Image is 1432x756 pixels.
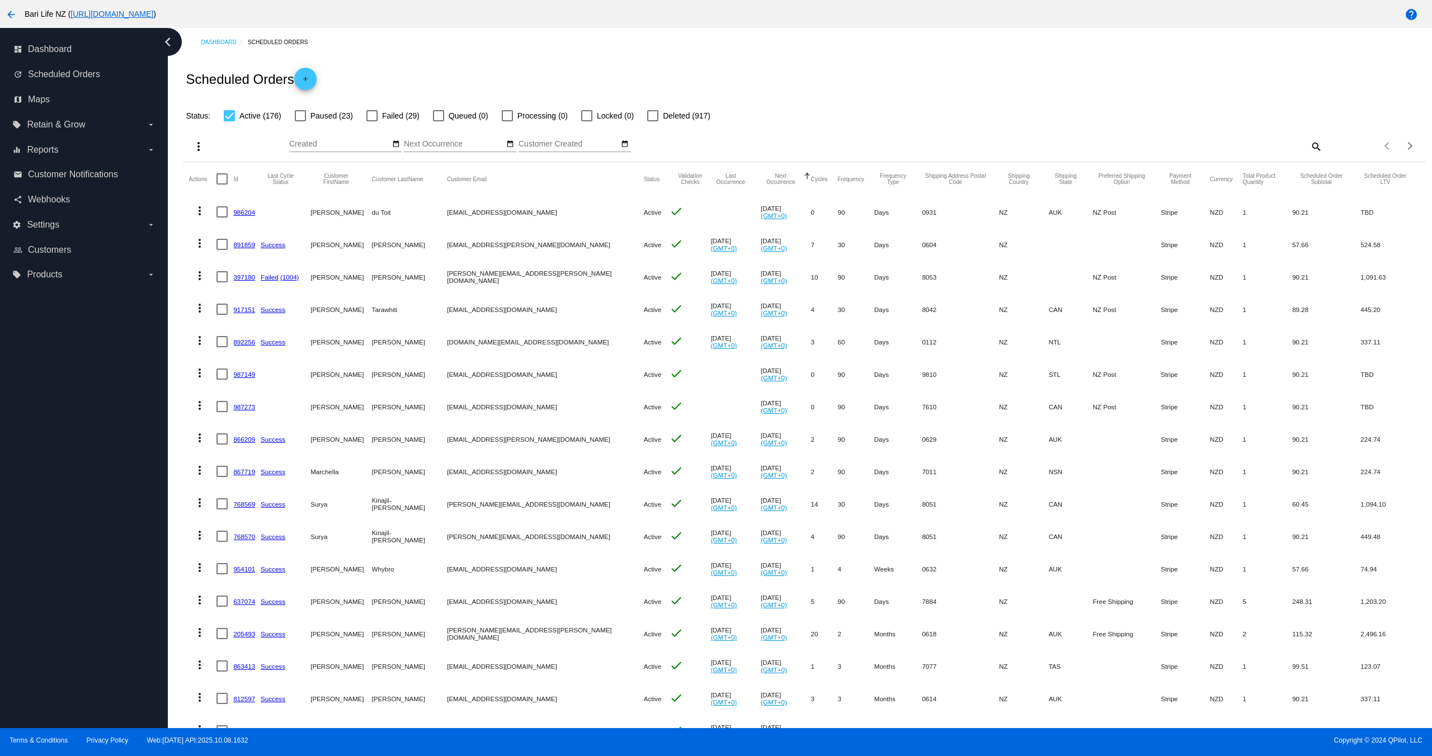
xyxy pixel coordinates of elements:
mat-cell: 4 [811,293,837,325]
button: Change sorting for FrequencyType [874,173,912,185]
mat-cell: 0 [811,358,837,390]
button: Change sorting for LifetimeValue [1360,173,1410,185]
mat-cell: 8053 [922,261,999,293]
mat-cell: [PERSON_NAME] [310,585,371,617]
button: Change sorting for CurrencyIso [1210,176,1233,182]
mat-icon: more_vert [193,366,206,380]
i: share [13,195,22,204]
mat-cell: 90 [838,261,874,293]
mat-cell: Marchella [310,455,371,488]
mat-icon: date_range [392,140,400,149]
mat-cell: [PERSON_NAME] [372,358,447,390]
a: 987149 [233,371,255,378]
button: Change sorting for LastProcessingCycleId [261,173,300,185]
mat-icon: help [1405,8,1418,21]
mat-cell: [DATE] [761,423,811,455]
mat-cell: [DATE] [761,293,811,325]
mat-cell: [EMAIL_ADDRESS][PERSON_NAME][DOMAIN_NAME] [447,423,644,455]
mat-cell: Days [874,423,922,455]
i: email [13,170,22,179]
mat-cell: 57.66 [1292,228,1360,261]
mat-cell: [EMAIL_ADDRESS][DOMAIN_NAME] [447,358,644,390]
mat-cell: CAN [1049,488,1093,520]
mat-cell: NZD [1210,520,1243,552]
mat-cell: Stripe [1161,325,1210,358]
mat-cell: Days [874,228,922,261]
mat-icon: more_vert [193,431,206,445]
mat-cell: Stripe [1161,520,1210,552]
mat-cell: 1 [811,552,837,585]
mat-cell: 8051 [922,520,999,552]
mat-cell: NZ [999,455,1049,488]
button: Change sorting for LastOccurrenceUtc [711,173,751,185]
mat-cell: 90.21 [1292,358,1360,390]
a: Failed [261,273,279,281]
a: share Webhooks [13,191,156,209]
a: map Maps [13,91,156,108]
mat-cell: [DATE] [761,325,811,358]
mat-cell: 10 [811,261,837,293]
mat-cell: Stripe [1161,196,1210,228]
a: dashboard Dashboard [13,40,156,58]
mat-cell: 90 [838,358,874,390]
a: (GMT+0) [761,569,787,576]
mat-icon: more_vert [193,334,206,347]
mat-cell: Days [874,455,922,488]
button: Change sorting for PaymentMethod.Type [1161,173,1200,185]
mat-cell: [DATE] [761,488,811,520]
mat-cell: [PERSON_NAME] [310,390,371,423]
mat-cell: 0632 [922,552,999,585]
button: Change sorting for ShippingPostcode [922,173,989,185]
mat-cell: 1,091.63 [1360,261,1420,293]
a: (GMT+0) [711,439,737,446]
mat-icon: more_vert [193,269,206,282]
a: (GMT+0) [711,244,737,252]
mat-cell: [PERSON_NAME] [310,261,371,293]
mat-cell: [DATE] [761,228,811,261]
mat-cell: 90 [838,196,874,228]
a: Success [261,436,285,443]
mat-cell: Whybro [372,552,447,585]
mat-cell: [DATE] [711,552,761,585]
input: Created [289,140,390,149]
mat-cell: 0931 [922,196,999,228]
mat-cell: 90.21 [1292,390,1360,423]
mat-icon: more_vert [193,561,206,574]
mat-cell: 1 [1243,488,1293,520]
mat-cell: Days [874,390,922,423]
mat-cell: 90.21 [1292,520,1360,552]
mat-cell: Surya [310,488,371,520]
mat-cell: NZ [999,552,1049,585]
mat-cell: AUK [1049,552,1093,585]
a: (GMT+0) [761,212,787,219]
a: Success [261,241,285,248]
a: (GMT+0) [761,309,787,316]
a: (GMT+0) [711,277,737,284]
mat-cell: 0112 [922,325,999,358]
mat-cell: Stripe [1161,261,1210,293]
mat-cell: [DATE] [761,196,811,228]
mat-cell: NZ [999,228,1049,261]
mat-cell: [EMAIL_ADDRESS][DOMAIN_NAME] [447,293,644,325]
mat-cell: 30 [838,228,874,261]
mat-cell: 4 [811,520,837,552]
mat-cell: 4 [838,552,874,585]
mat-cell: 0629 [922,423,999,455]
mat-cell: du Toit [372,196,447,228]
mat-cell: [DATE] [761,455,811,488]
a: 768570 [233,533,255,540]
mat-cell: 30 [838,293,874,325]
mat-icon: arrow_back [4,8,18,21]
button: Change sorting for CustomerFirstName [310,173,361,185]
mat-cell: 3 [811,325,837,358]
mat-cell: NZD [1210,293,1243,325]
mat-cell: 90.21 [1292,261,1360,293]
mat-cell: [PERSON_NAME] [372,390,447,423]
mat-cell: NZ [999,390,1049,423]
span: Dashboard [28,44,72,54]
mat-cell: [PERSON_NAME] [310,196,371,228]
a: 986204 [233,209,255,216]
mat-icon: date_range [621,140,629,149]
mat-cell: [EMAIL_ADDRESS][PERSON_NAME][DOMAIN_NAME] [447,228,644,261]
a: (GMT+0) [711,536,737,544]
